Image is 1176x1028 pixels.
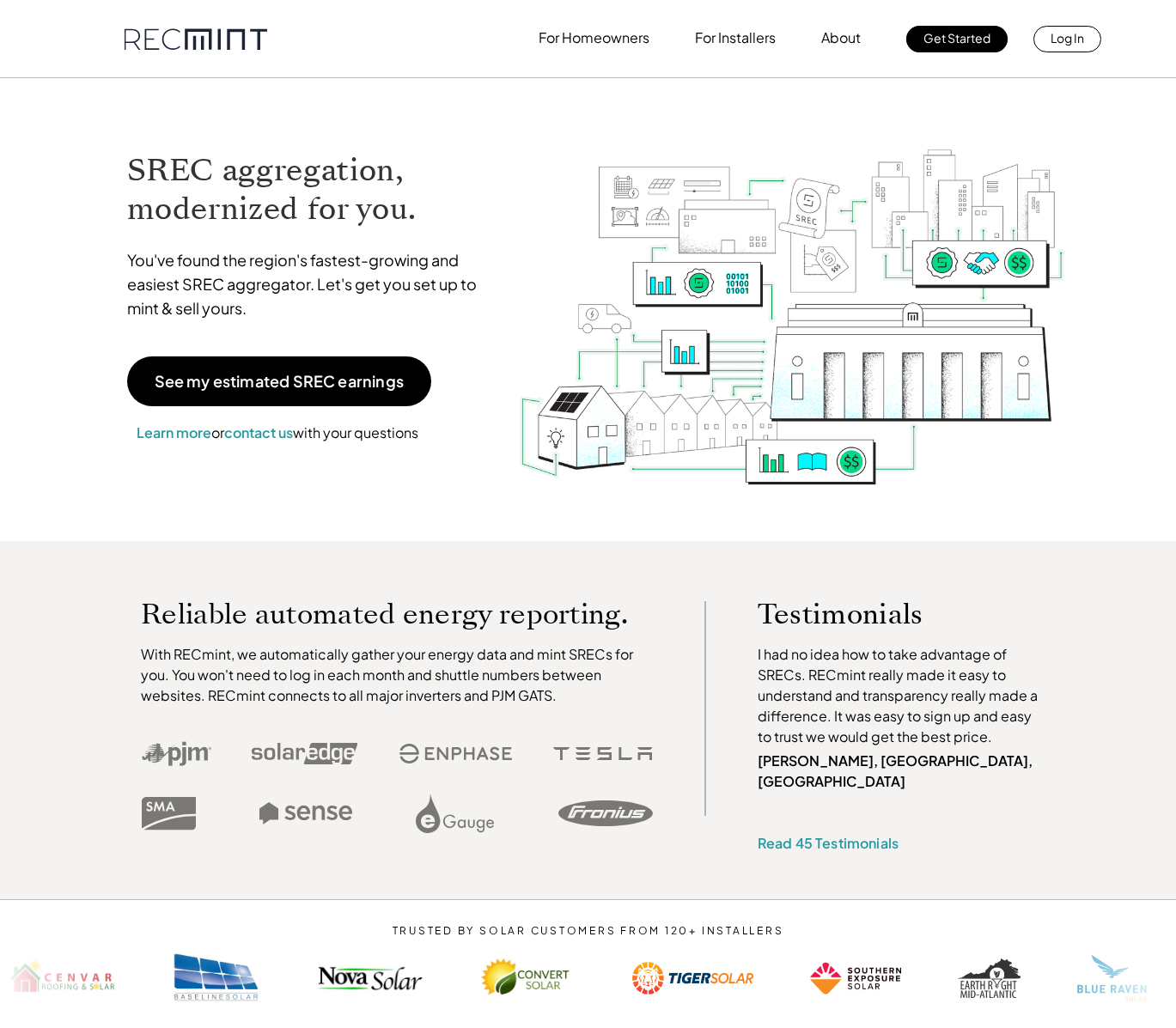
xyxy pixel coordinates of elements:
[906,26,1008,52] a: Get Started
[155,374,404,389] p: See my estimated SREC earnings
[1033,26,1101,52] a: Log In
[695,26,776,50] p: For Installers
[224,423,293,441] a: contact us
[923,26,990,50] p: Get Started
[127,422,428,444] p: or with your questions
[127,151,493,228] h1: SREC aggregation, modernized for you.
[141,601,653,627] p: Reliable automated energy reporting.
[758,601,1014,627] p: Testimonials
[758,834,899,852] a: Read 45 Testimonials
[758,644,1046,747] p: I had no idea how to take advantage of SRECs. RECmint really made it easy to understand and trans...
[1051,26,1084,50] p: Log In
[758,751,1046,792] p: [PERSON_NAME], [GEOGRAPHIC_DATA], [GEOGRAPHIC_DATA]
[127,248,493,320] p: You've found the region's fastest-growing and easiest SREC aggregator. Let's get you set up to mi...
[821,26,861,50] p: About
[539,26,649,50] p: For Homeowners
[340,925,836,937] p: TRUSTED BY SOLAR CUSTOMERS FROM 120+ INSTALLERS
[127,356,431,406] a: See my estimated SREC earnings
[141,644,653,706] p: With RECmint, we automatically gather your energy data and mint SRECs for you. You won't need to ...
[518,104,1066,490] img: RECmint value cycle
[137,423,211,441] a: Learn more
